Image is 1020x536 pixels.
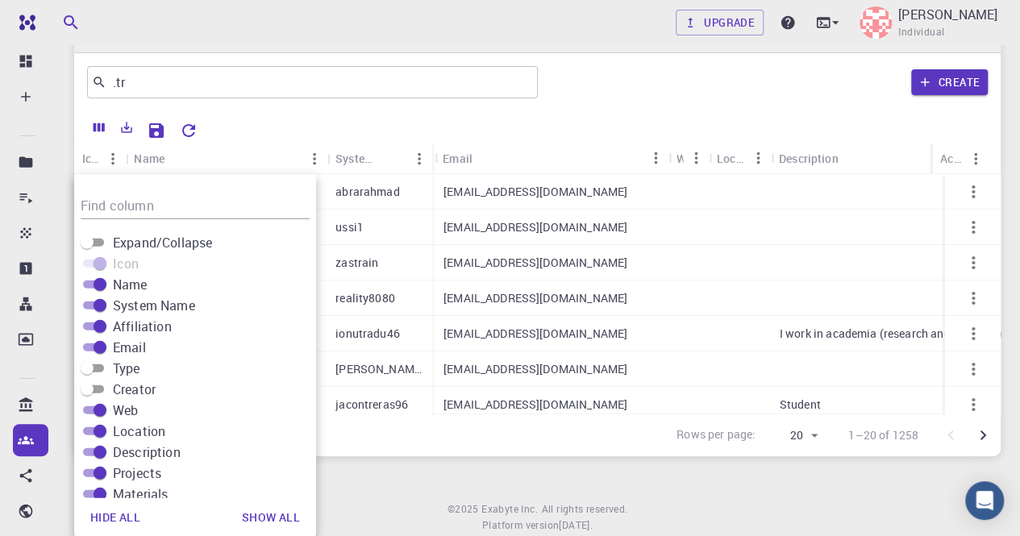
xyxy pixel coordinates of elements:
span: Icon [113,254,139,273]
a: Upgrade [676,10,764,35]
p: Student [780,397,821,413]
p: jacontreras96 [335,397,408,413]
div: 20 [762,424,822,447]
p: ussi1 [335,219,364,235]
div: Description [779,143,839,174]
span: System Name [113,296,195,315]
button: Go to next page [967,419,999,451]
button: Sort [164,146,190,172]
div: Icon [82,143,100,174]
div: Location [709,143,771,174]
img: JD Francois [860,6,892,39]
img: logo [13,15,35,31]
span: Web [113,401,138,420]
p: [EMAIL_ADDRESS][DOMAIN_NAME] [443,184,627,200]
div: System Name [327,143,432,174]
p: ionutradu46 [335,326,400,342]
button: Menu [745,145,771,171]
button: Sort [381,146,406,172]
p: [EMAIL_ADDRESS][DOMAIN_NAME] [443,219,627,235]
button: Create [911,69,988,95]
div: Actions [940,143,963,174]
span: Email [113,338,146,357]
button: Menu [643,145,668,171]
p: abrarahmad [335,184,400,200]
span: © 2025 [448,501,481,517]
button: Save Explorer Settings [140,114,173,147]
button: Columns [85,114,113,140]
div: Name [126,143,327,174]
div: Email [435,143,668,174]
span: Name [113,275,148,294]
p: [PERSON_NAME] [335,361,424,377]
div: Location [717,143,745,174]
p: [EMAIL_ADDRESS][DOMAIN_NAME] [443,290,627,306]
input: Column title [81,193,310,219]
div: Web [677,143,683,174]
p: [EMAIL_ADDRESS][DOMAIN_NAME] [443,255,627,271]
div: Name [134,143,164,174]
span: Expand/Collapse [113,233,212,252]
span: Type [113,359,140,378]
div: Email [443,143,473,174]
p: [EMAIL_ADDRESS][DOMAIN_NAME] [443,361,627,377]
span: Projects [113,463,161,483]
div: System Name [335,143,381,174]
button: Menu [683,145,709,171]
span: All rights reserved. [541,501,627,517]
p: zastrain [335,255,378,271]
div: Open Intercom Messenger [965,481,1004,520]
div: Icon [74,143,126,174]
button: Menu [100,146,126,172]
button: Menu [963,146,989,172]
p: [EMAIL_ADDRESS][DOMAIN_NAME] [443,397,627,413]
a: Exabyte Inc. [481,501,538,517]
button: Sort [473,145,498,171]
span: Creator [113,380,156,399]
p: reality8080 [335,290,395,306]
button: Export [113,114,140,140]
p: Rows per page: [677,426,756,445]
span: Platform version [482,517,559,534]
button: Menu [302,146,327,172]
span: Affiliation [113,317,172,336]
button: Reset Explorer Settings [173,114,205,147]
div: Web [668,143,709,174]
a: [DATE]. [559,517,593,534]
div: Affiliation [83,143,435,174]
span: Individual [898,24,944,40]
span: Support [32,11,90,26]
p: [EMAIL_ADDRESS][DOMAIN_NAME] [443,326,627,342]
p: 1–20 of 1258 [848,427,918,443]
span: Location [113,422,165,441]
button: Show all [229,501,313,534]
p: [PERSON_NAME] [898,5,997,24]
button: Menu [406,146,432,172]
div: Actions [932,143,989,174]
span: Materials [113,484,168,504]
span: [DATE] . [559,518,593,531]
span: Description [113,443,181,462]
button: Hide all [77,501,153,534]
span: Exabyte Inc. [481,502,538,515]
